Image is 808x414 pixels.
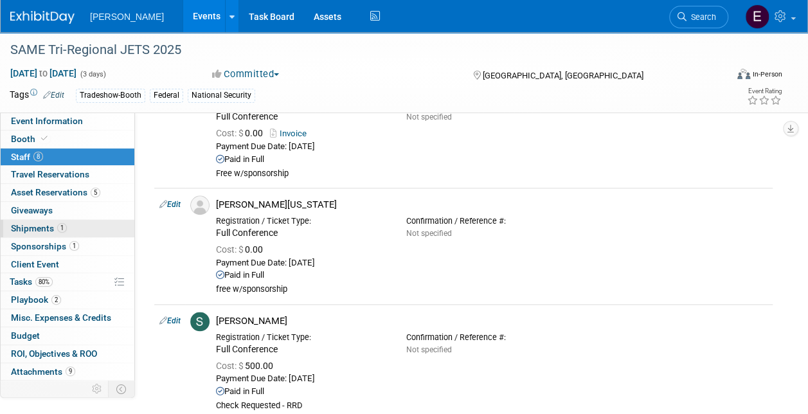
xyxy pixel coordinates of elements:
[11,152,43,162] span: Staff
[1,220,134,237] a: Shipments1
[86,381,109,397] td: Personalize Event Tab Strip
[216,228,387,239] div: Full Conference
[1,113,134,130] a: Event Information
[66,366,75,376] span: 9
[76,89,145,102] div: Tradeshow-Booth
[216,361,245,371] span: Cost: $
[216,401,768,411] div: Check Requested - RRD
[150,89,183,102] div: Federal
[11,241,79,251] span: Sponsorships
[11,134,50,144] span: Booth
[11,312,111,323] span: Misc. Expenses & Credits
[216,386,768,397] div: Paid in Full
[43,91,64,100] a: Edit
[216,244,268,255] span: 0.00
[6,39,716,62] div: SAME Tri-Regional JETS 2025
[11,169,89,179] span: Travel Reservations
[11,259,59,269] span: Client Event
[216,111,387,123] div: Full Conference
[1,273,134,291] a: Tasks80%
[406,332,577,343] div: Confirmation / Reference #:
[1,184,134,201] a: Asset Reservations5
[10,276,53,287] span: Tasks
[51,295,61,305] span: 2
[406,216,577,226] div: Confirmation / Reference #:
[33,152,43,161] span: 8
[216,332,387,343] div: Registration / Ticket Type:
[745,4,769,29] img: Emy Volk
[216,361,278,371] span: 500.00
[1,256,134,273] a: Client Event
[35,277,53,287] span: 80%
[270,129,312,138] a: Invoice
[109,381,135,397] td: Toggle Event Tabs
[1,148,134,166] a: Staff8
[216,216,387,226] div: Registration / Ticket Type:
[216,244,245,255] span: Cost: $
[90,12,164,22] span: [PERSON_NAME]
[747,88,782,94] div: Event Rating
[670,67,782,86] div: Event Format
[190,195,210,215] img: Associate-Profile-5.png
[1,238,134,255] a: Sponsorships1
[1,166,134,183] a: Travel Reservations
[216,199,768,211] div: [PERSON_NAME][US_STATE]
[11,116,83,126] span: Event Information
[11,366,75,377] span: Attachments
[11,294,61,305] span: Playbook
[11,330,40,341] span: Budget
[216,154,768,165] div: Paid in Full
[216,141,768,152] div: Payment Due Date: [DATE]
[10,88,64,103] td: Tags
[1,291,134,309] a: Playbook2
[216,258,768,269] div: Payment Due Date: [DATE]
[188,89,255,102] div: National Security
[216,168,768,179] div: Free w/sponsorship
[190,312,210,331] img: S.jpg
[91,188,100,197] span: 5
[79,70,106,78] span: (3 days)
[37,68,49,78] span: to
[41,135,48,142] i: Booth reservation complete
[216,128,245,138] span: Cost: $
[752,69,782,79] div: In-Person
[216,270,768,281] div: Paid in Full
[10,67,77,79] span: [DATE] [DATE]
[11,187,100,197] span: Asset Reservations
[406,113,452,122] span: Not specified
[11,205,53,215] span: Giveaways
[11,223,67,233] span: Shipments
[216,315,768,327] div: [PERSON_NAME]
[669,6,728,28] a: Search
[1,363,134,381] a: Attachments9
[737,69,750,79] img: Format-Inperson.png
[1,130,134,148] a: Booth
[57,223,67,233] span: 1
[208,67,284,81] button: Committed
[11,348,97,359] span: ROI, Objectives & ROO
[216,128,268,138] span: 0.00
[216,344,387,355] div: Full Conference
[1,309,134,327] a: Misc. Expenses & Credits
[216,284,768,295] div: free w/sponsorship
[1,345,134,363] a: ROI, Objectives & ROO
[483,71,643,80] span: [GEOGRAPHIC_DATA], [GEOGRAPHIC_DATA]
[159,316,181,325] a: Edit
[687,12,716,22] span: Search
[69,241,79,251] span: 1
[216,373,768,384] div: Payment Due Date: [DATE]
[159,200,181,209] a: Edit
[1,202,134,219] a: Giveaways
[406,345,452,354] span: Not specified
[406,229,452,238] span: Not specified
[10,11,75,24] img: ExhibitDay
[1,327,134,345] a: Budget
